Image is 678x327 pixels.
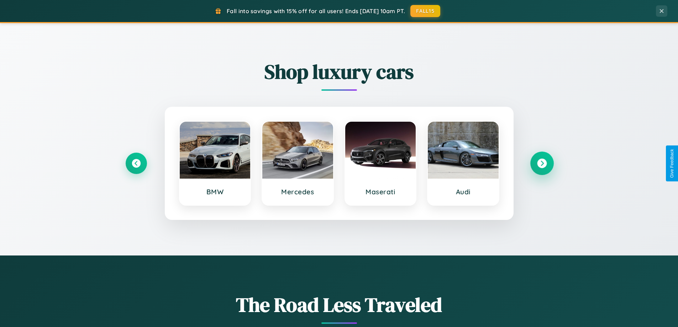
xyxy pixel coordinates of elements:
h3: Maserati [352,188,409,196]
h3: Mercedes [269,188,326,196]
div: Give Feedback [669,149,674,178]
h3: Audi [435,188,492,196]
h3: BMW [187,188,243,196]
button: FALL15 [410,5,440,17]
h1: The Road Less Traveled [126,291,553,318]
h2: Shop luxury cars [126,58,553,85]
span: Fall into savings with 15% off for all users! Ends [DATE] 10am PT. [227,7,405,15]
